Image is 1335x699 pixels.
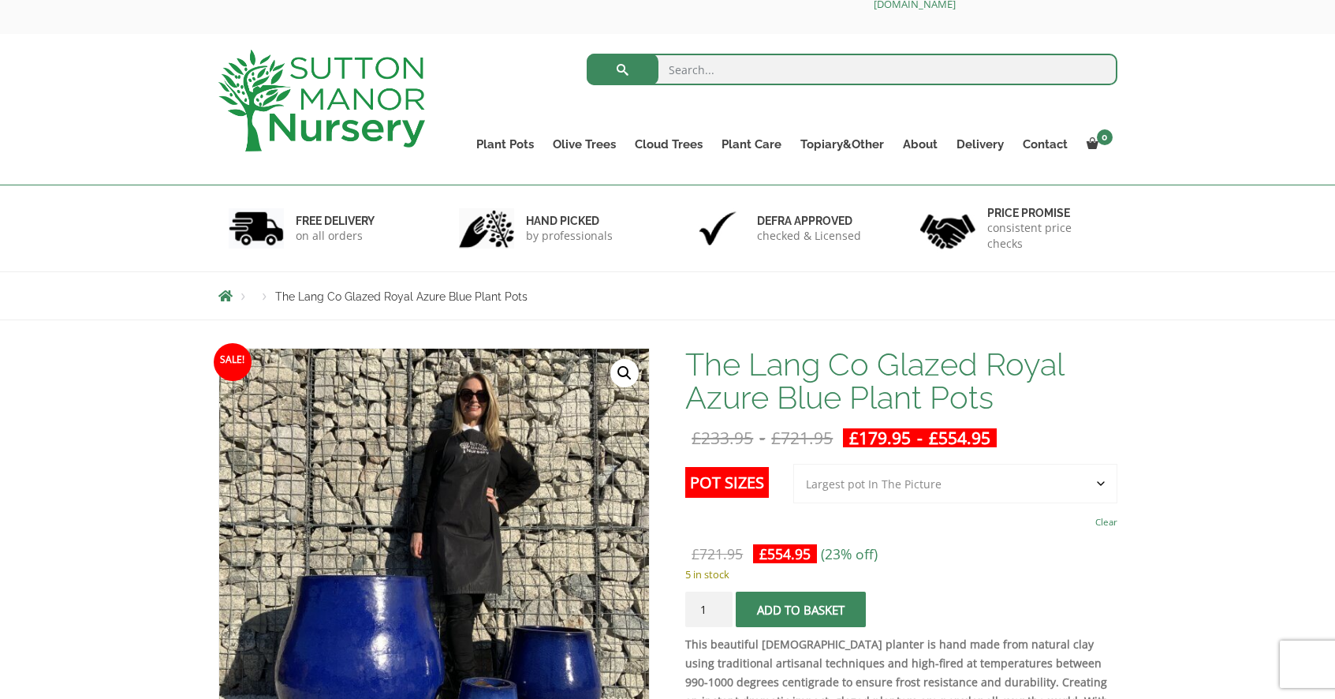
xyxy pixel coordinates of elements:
[736,592,866,627] button: Add to basket
[526,228,613,244] p: by professionals
[214,343,252,381] span: Sale!
[771,427,781,449] span: £
[757,228,861,244] p: checked & Licensed
[685,592,733,627] input: Product quantity
[692,544,699,563] span: £
[296,228,375,244] p: on all orders
[987,206,1107,220] h6: Price promise
[296,214,375,228] h6: FREE DELIVERY
[759,544,811,563] bdi: 554.95
[692,427,753,449] bdi: 233.95
[849,427,859,449] span: £
[218,50,425,151] img: logo
[692,544,743,563] bdi: 721.95
[692,427,701,449] span: £
[987,220,1107,252] p: consistent price checks
[821,544,878,563] span: (23% off)
[229,208,284,249] img: 1.jpg
[849,427,911,449] bdi: 179.95
[218,290,1117,302] nav: Breadcrumbs
[757,214,861,228] h6: Defra approved
[526,214,613,228] h6: hand picked
[929,427,938,449] span: £
[1013,133,1077,155] a: Contact
[467,133,543,155] a: Plant Pots
[610,359,639,387] a: View full-screen image gallery
[759,544,767,563] span: £
[929,427,990,449] bdi: 554.95
[275,290,528,303] span: The Lang Co Glazed Royal Azure Blue Plant Pots
[625,133,712,155] a: Cloud Trees
[1095,511,1117,533] a: Clear options
[791,133,893,155] a: Topiary&Other
[459,208,514,249] img: 2.jpg
[843,428,997,447] ins: -
[685,348,1117,414] h1: The Lang Co Glazed Royal Azure Blue Plant Pots
[893,133,947,155] a: About
[712,133,791,155] a: Plant Care
[543,133,625,155] a: Olive Trees
[771,427,833,449] bdi: 721.95
[685,428,839,447] del: -
[920,204,975,252] img: 4.jpg
[685,565,1117,584] p: 5 in stock
[690,208,745,249] img: 3.jpg
[947,133,1013,155] a: Delivery
[685,467,769,498] label: Pot Sizes
[587,54,1117,85] input: Search...
[1077,133,1117,155] a: 0
[1097,129,1113,145] span: 0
